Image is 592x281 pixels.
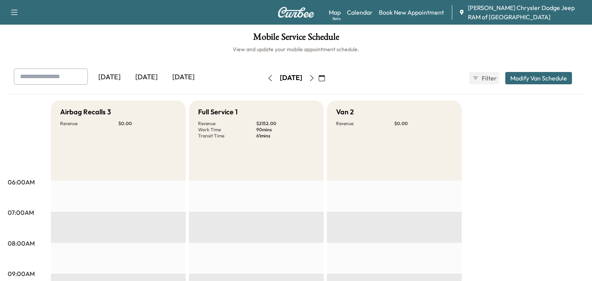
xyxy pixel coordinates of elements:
div: [DATE] [128,69,165,86]
p: $ 0.00 [118,120,177,127]
h6: View and update your mobile appointment schedule. [8,45,584,53]
span: [PERSON_NAME] Chrysler Dodge Jeep RAM of [GEOGRAPHIC_DATA] [468,3,586,22]
button: Filter [469,72,499,84]
p: Revenue [198,120,256,127]
div: [DATE] [165,69,202,86]
p: 08:00AM [8,239,35,248]
p: 09:00AM [8,269,35,278]
p: Transit Time [198,133,256,139]
p: Work Time [198,127,256,133]
p: 61 mins [256,133,314,139]
p: 90 mins [256,127,314,133]
div: [DATE] [91,69,128,86]
h5: Full Service 1 [198,107,238,117]
a: MapBeta [329,8,341,17]
a: Book New Appointment [379,8,444,17]
h5: Airbag Recalls 3 [60,107,111,117]
p: 06:00AM [8,177,35,187]
div: [DATE] [280,73,302,83]
p: $ 0.00 [394,120,452,127]
p: 07:00AM [8,208,34,217]
p: Revenue [336,120,394,127]
div: Beta [333,16,341,22]
h1: Mobile Service Schedule [8,32,584,45]
h5: Van 2 [336,107,354,117]
span: Filter [482,74,496,83]
a: Calendar [347,8,373,17]
img: Curbee Logo [277,7,314,18]
p: Revenue [60,120,118,127]
p: $ 2152.00 [256,120,314,127]
button: Modify Van Schedule [505,72,572,84]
